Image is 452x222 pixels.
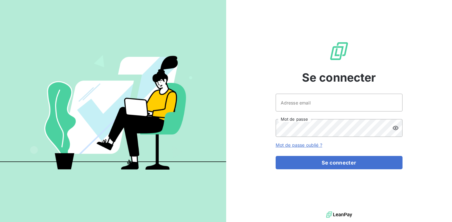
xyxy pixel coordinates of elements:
span: Se connecter [302,69,376,86]
input: placeholder [276,94,403,111]
a: Mot de passe oublié ? [276,142,322,148]
img: logo [326,210,352,219]
button: Se connecter [276,156,403,169]
img: Logo LeanPay [329,41,349,61]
